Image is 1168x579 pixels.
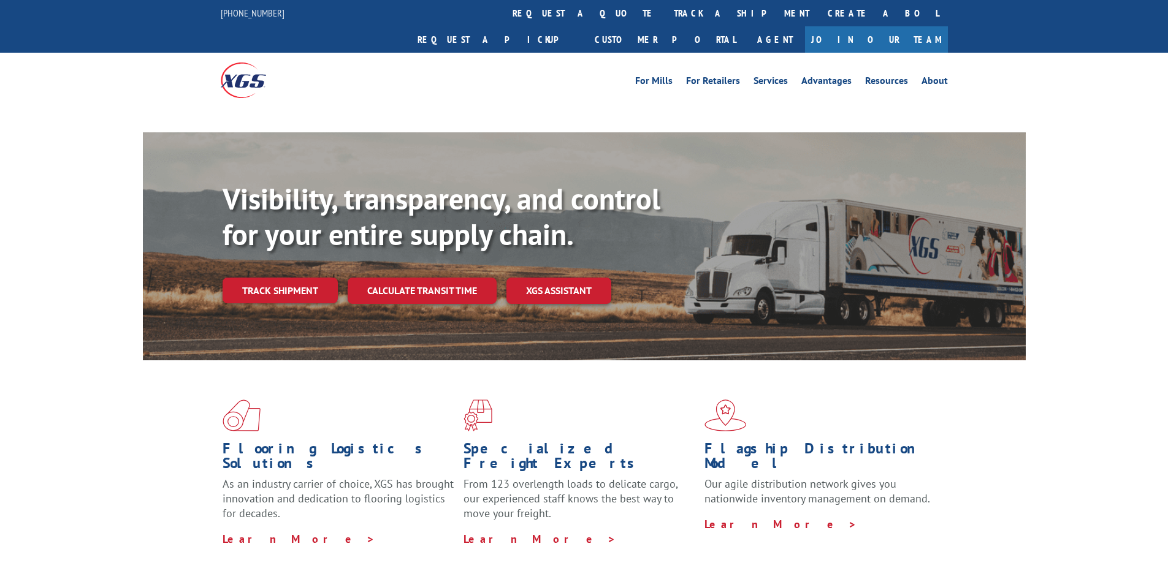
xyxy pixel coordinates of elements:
a: Learn More > [704,517,857,531]
a: Request a pickup [408,26,586,53]
img: xgs-icon-flagship-distribution-model-red [704,399,747,431]
a: Customer Portal [586,26,745,53]
a: Learn More > [223,532,375,546]
b: Visibility, transparency, and control for your entire supply chain. [223,180,660,253]
a: Learn More > [464,532,616,546]
a: For Mills [635,76,673,89]
h1: Specialized Freight Experts [464,441,695,477]
h1: Flooring Logistics Solutions [223,441,454,477]
a: Join Our Team [805,26,948,53]
a: Resources [865,76,908,89]
a: Advantages [801,76,852,89]
a: XGS ASSISTANT [506,278,611,304]
a: For Retailers [686,76,740,89]
a: About [922,76,948,89]
span: As an industry carrier of choice, XGS has brought innovation and dedication to flooring logistics... [223,477,454,520]
span: Our agile distribution network gives you nationwide inventory management on demand. [704,477,930,505]
a: Services [754,76,788,89]
a: [PHONE_NUMBER] [221,7,284,19]
p: From 123 overlength loads to delicate cargo, our experienced staff knows the best way to move you... [464,477,695,531]
img: xgs-icon-total-supply-chain-intelligence-red [223,399,261,431]
a: Calculate transit time [348,278,497,304]
a: Track shipment [223,278,338,303]
a: Agent [745,26,805,53]
h1: Flagship Distribution Model [704,441,936,477]
img: xgs-icon-focused-on-flooring-red [464,399,492,431]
